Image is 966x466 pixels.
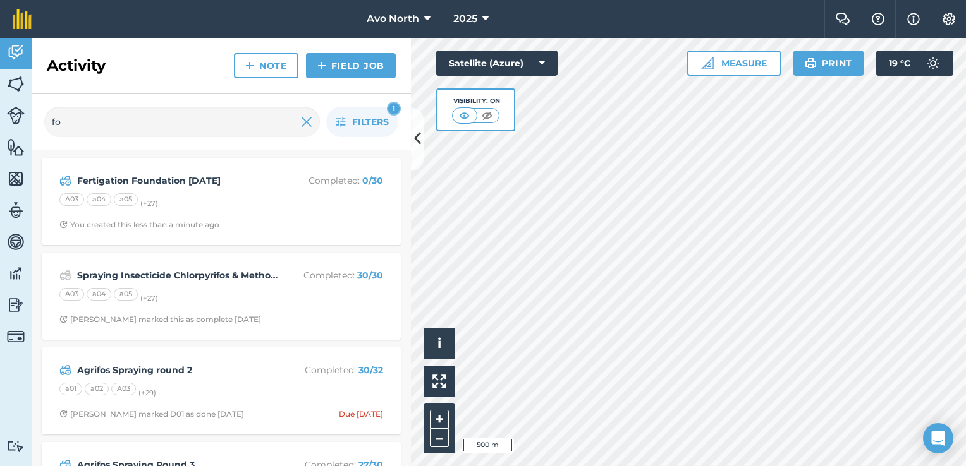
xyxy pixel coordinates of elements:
[367,11,419,27] span: Avo North
[432,374,446,388] img: Four arrows, one pointing top left, one top right, one bottom right and the last bottom left
[87,288,111,301] div: a04
[7,169,25,188] img: svg+xml;base64,PHN2ZyB4bWxucz0iaHR0cDovL3d3dy53My5vcmcvMjAwMC9zdmciIHdpZHRoPSI1NiIgaGVpZ2h0PSI2MC...
[13,9,32,29] img: fieldmargin Logo
[87,193,111,206] div: a04
[49,355,393,427] a: Agrifos Spraying round 2Completed: 30/32a01a02A03(+29)Clock with arrow pointing clockwise[PERSON_...
[424,328,455,359] button: i
[114,288,138,301] div: a05
[387,102,401,116] div: 1
[907,11,920,27] img: svg+xml;base64,PHN2ZyB4bWxucz0iaHR0cDovL3d3dy53My5vcmcvMjAwMC9zdmciIHdpZHRoPSIxNyIgaGVpZ2h0PSIxNy...
[59,173,71,188] img: svg+xml;base64,PD94bWwgdmVyc2lvbj0iMS4wIiBlbmNvZGluZz0idXRmLTgiPz4KPCEtLSBHZW5lcmF0b3I6IEFkb2JlIE...
[245,58,254,73] img: svg+xml;base64,PHN2ZyB4bWxucz0iaHR0cDovL3d3dy53My5vcmcvMjAwMC9zdmciIHdpZHRoPSIxNCIgaGVpZ2h0PSIyNC...
[835,13,850,25] img: Two speech bubbles overlapping with the left bubble in the forefront
[59,409,244,419] div: [PERSON_NAME] marked D01 as done [DATE]
[805,56,817,71] img: svg+xml;base64,PHN2ZyB4bWxucz0iaHR0cDovL3d3dy53My5vcmcvMjAwMC9zdmciIHdpZHRoPSIxOSIgaGVpZ2h0PSIyNC...
[7,43,25,62] img: svg+xml;base64,PD94bWwgdmVyc2lvbj0iMS4wIiBlbmNvZGluZz0idXRmLTgiPz4KPCEtLSBHZW5lcmF0b3I6IEFkb2JlIE...
[59,383,82,395] div: a01
[920,51,946,76] img: svg+xml;base64,PD94bWwgdmVyc2lvbj0iMS4wIiBlbmNvZGluZz0idXRmLTgiPz4KPCEtLSBHZW5lcmF0b3I6IEFkb2JlIE...
[7,328,25,345] img: svg+xml;base64,PD94bWwgdmVyc2lvbj0iMS4wIiBlbmNvZGluZz0idXRmLTgiPz4KPCEtLSBHZW5lcmF0b3I6IEFkb2JlIE...
[301,114,312,129] img: svg+xml;base64,PHN2ZyB4bWxucz0iaHR0cDovL3d3dy53My5vcmcvMjAwMC9zdmciIHdpZHRoPSIyMiIgaGVpZ2h0PSIzMC...
[59,268,71,283] img: svg+xml;base64,PD94bWwgdmVyc2lvbj0iMS4wIiBlbmNvZGluZz0idXRmLTgiPz4KPCEtLSBHZW5lcmF0b3I6IEFkb2JlIE...
[362,175,383,186] strong: 0 / 30
[923,423,953,453] div: Open Intercom Messenger
[871,13,886,25] img: A question mark icon
[479,109,495,122] img: svg+xml;base64,PHN2ZyB4bWxucz0iaHR0cDovL3d3dy53My5vcmcvMjAwMC9zdmciIHdpZHRoPSI1MCIgaGVpZ2h0PSI0MC...
[687,51,781,76] button: Measure
[456,109,472,122] img: svg+xml;base64,PHN2ZyB4bWxucz0iaHR0cDovL3d3dy53My5vcmcvMjAwMC9zdmciIHdpZHRoPSI1MCIgaGVpZ2h0PSI0MC...
[7,201,25,220] img: svg+xml;base64,PD94bWwgdmVyc2lvbj0iMS4wIiBlbmNvZGluZz0idXRmLTgiPz4KPCEtLSBHZW5lcmF0b3I6IEFkb2JlIE...
[85,383,109,395] div: a02
[453,11,477,27] span: 2025
[7,296,25,314] img: svg+xml;base64,PD94bWwgdmVyc2lvbj0iMS4wIiBlbmNvZGluZz0idXRmLTgiPz4KPCEtLSBHZW5lcmF0b3I6IEFkb2JlIE...
[352,115,389,129] span: Filters
[59,315,68,323] img: Clock with arrow pointing clockwise
[437,335,441,351] span: i
[59,193,84,206] div: A03
[59,314,261,325] div: [PERSON_NAME] marked this as complete [DATE]
[114,193,138,206] div: a05
[7,264,25,283] img: svg+xml;base64,PD94bWwgdmVyc2lvbj0iMS4wIiBlbmNvZGluZz0idXRmLTgiPz4KPCEtLSBHZW5lcmF0b3I6IEFkb2JlIE...
[59,362,71,378] img: svg+xml;base64,PD94bWwgdmVyc2lvbj0iMS4wIiBlbmNvZGluZz0idXRmLTgiPz4KPCEtLSBHZW5lcmF0b3I6IEFkb2JlIE...
[452,96,500,106] div: Visibility: On
[234,53,298,78] a: Note
[793,51,864,76] button: Print
[140,199,158,208] small: (+ 27 )
[283,268,383,282] p: Completed :
[59,410,68,418] img: Clock with arrow pointing clockwise
[7,138,25,157] img: svg+xml;base64,PHN2ZyB4bWxucz0iaHR0cDovL3d3dy53My5vcmcvMjAwMC9zdmciIHdpZHRoPSI1NiIgaGVpZ2h0PSI2MC...
[430,429,449,447] button: –
[876,51,953,76] button: 19 °C
[326,107,398,137] button: Filters
[77,268,278,282] strong: Spraying Insecticide Chlorpyrifos & Methomyl
[77,174,278,188] strong: Fertigation Foundation [DATE]
[44,107,320,137] input: Search for an activity
[283,174,383,188] p: Completed :
[358,364,383,376] strong: 30 / 32
[941,13,957,25] img: A cog icon
[889,51,910,76] span: 19 ° C
[140,294,158,302] small: (+ 27 )
[77,363,278,377] strong: Agrifos Spraying round 2
[283,363,383,377] p: Completed :
[111,383,136,395] div: A03
[138,388,156,397] small: (+ 29 )
[7,75,25,93] img: svg+xml;base64,PHN2ZyB4bWxucz0iaHR0cDovL3d3dy53My5vcmcvMjAwMC9zdmciIHdpZHRoPSI1NiIgaGVpZ2h0PSI2MC...
[49,165,393,237] a: Fertigation Foundation [DATE]Completed: 0/30A03a04a05(+27)Clock with arrow pointing clockwiseYou ...
[59,288,84,301] div: A03
[59,220,68,229] img: Clock with arrow pointing clockwise
[49,260,393,332] a: Spraying Insecticide Chlorpyrifos & MethomylCompleted: 30/30A03a04a05(+27)Clock with arrow pointi...
[7,107,25,124] img: svg+xml;base64,PD94bWwgdmVyc2lvbj0iMS4wIiBlbmNvZGluZz0idXRmLTgiPz4KPCEtLSBHZW5lcmF0b3I6IEFkb2JlIE...
[436,51,558,76] button: Satellite (Azure)
[317,58,326,73] img: svg+xml;base64,PHN2ZyB4bWxucz0iaHR0cDovL3d3dy53My5vcmcvMjAwMC9zdmciIHdpZHRoPSIxNCIgaGVpZ2h0PSIyNC...
[47,56,106,76] h2: Activity
[339,409,383,419] div: Due [DATE]
[430,410,449,429] button: +
[59,220,219,230] div: You created this less than a minute ago
[357,270,383,281] strong: 30 / 30
[7,232,25,251] img: svg+xml;base64,PD94bWwgdmVyc2lvbj0iMS4wIiBlbmNvZGluZz0idXRmLTgiPz4KPCEtLSBHZW5lcmF0b3I6IEFkb2JlIE...
[701,57,714,69] img: Ruler icon
[7,440,25,452] img: svg+xml;base64,PD94bWwgdmVyc2lvbj0iMS4wIiBlbmNvZGluZz0idXRmLTgiPz4KPCEtLSBHZW5lcmF0b3I6IEFkb2JlIE...
[306,53,396,78] a: Field Job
